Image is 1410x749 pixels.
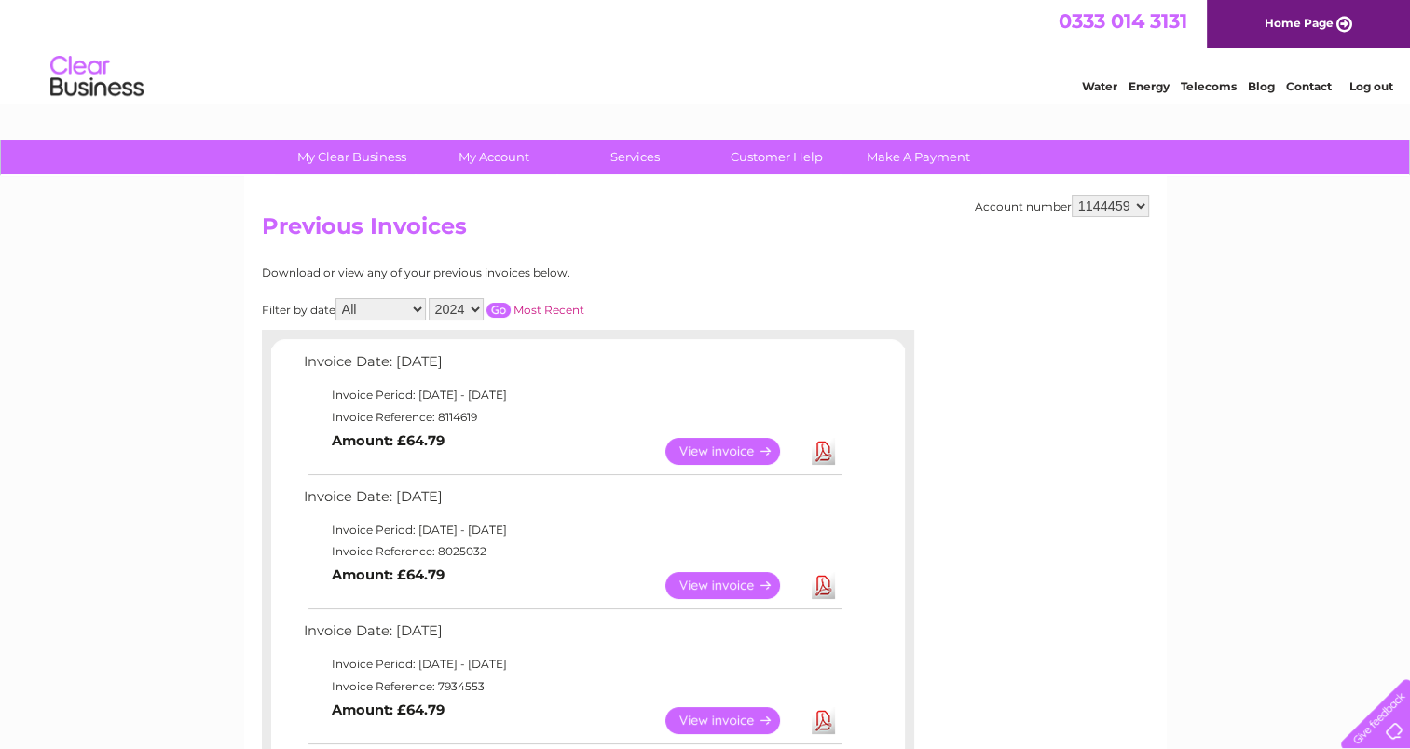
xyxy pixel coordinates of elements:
a: Download [812,438,835,465]
div: Clear Business is a trading name of Verastar Limited (registered in [GEOGRAPHIC_DATA] No. 3667643... [266,10,1146,90]
a: View [665,707,802,734]
a: Log out [1348,79,1392,93]
b: Amount: £64.79 [332,432,445,449]
a: Customer Help [700,140,854,174]
td: Invoice Period: [DATE] - [DATE] [299,384,844,406]
td: Invoice Reference: 8114619 [299,406,844,429]
a: My Account [417,140,570,174]
a: Download [812,707,835,734]
img: logo.png [49,48,144,105]
a: Water [1082,79,1117,93]
a: My Clear Business [275,140,429,174]
td: Invoice Reference: 8025032 [299,540,844,563]
b: Amount: £64.79 [332,701,445,718]
div: Account number [975,195,1149,217]
a: Make A Payment [842,140,995,174]
td: Invoice Date: [DATE] [299,619,844,653]
div: Download or view any of your previous invoices below. [262,266,751,279]
a: View [665,438,802,465]
a: Blog [1248,79,1275,93]
td: Invoice Reference: 7934553 [299,675,844,698]
a: Services [558,140,712,174]
a: View [665,572,802,599]
td: Invoice Date: [DATE] [299,349,844,384]
a: Telecoms [1181,79,1237,93]
a: Most Recent [513,303,584,317]
td: Invoice Date: [DATE] [299,484,844,519]
a: Contact [1286,79,1332,93]
a: Energy [1129,79,1170,93]
td: Invoice Period: [DATE] - [DATE] [299,519,844,541]
a: 0333 014 3131 [1059,9,1187,33]
div: Filter by date [262,298,751,320]
td: Invoice Period: [DATE] - [DATE] [299,653,844,675]
b: Amount: £64.79 [332,566,445,583]
h2: Previous Invoices [262,213,1149,249]
a: Download [812,572,835,599]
